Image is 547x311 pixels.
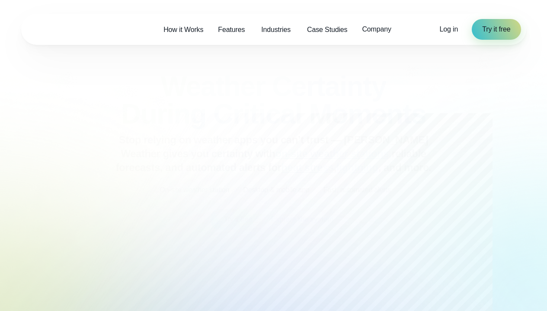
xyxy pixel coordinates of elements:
span: Log in [440,25,458,33]
a: Log in [440,24,458,35]
span: Try it free [482,24,510,35]
span: How it Works [163,25,203,35]
a: Try it free [472,19,521,40]
span: Company [362,24,391,35]
span: Features [218,25,245,35]
a: How it Works [156,21,211,38]
a: Case Studies [300,21,355,38]
span: Case Studies [307,25,347,35]
span: Industries [261,25,291,35]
